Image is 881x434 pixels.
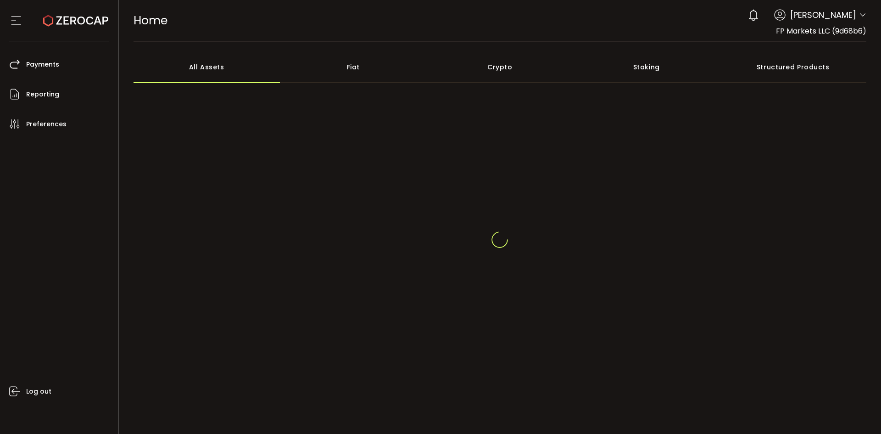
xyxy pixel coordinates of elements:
[26,88,59,101] span: Reporting
[790,9,856,21] span: [PERSON_NAME]
[280,51,427,83] div: Fiat
[134,51,280,83] div: All Assets
[26,58,59,71] span: Payments
[776,26,866,36] span: FP Markets LLC (9d68b6)
[720,51,867,83] div: Structured Products
[427,51,574,83] div: Crypto
[26,385,51,398] span: Log out
[26,118,67,131] span: Preferences
[573,51,720,83] div: Staking
[134,12,167,28] span: Home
